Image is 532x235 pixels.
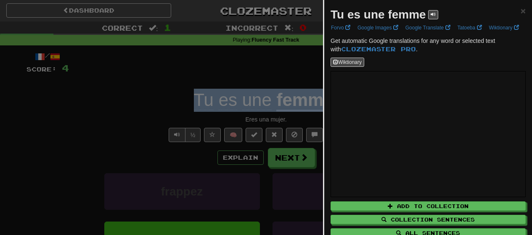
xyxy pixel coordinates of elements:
span: × [521,6,526,16]
button: Wiktionary [331,58,364,67]
a: Google Images [355,23,401,32]
a: Tatoeba [455,23,484,32]
a: Wiktionary [487,23,521,32]
button: Close [521,6,526,15]
button: Add to Collection [331,201,526,211]
button: Collection Sentences [331,215,526,224]
a: Clozemaster Pro [341,45,416,53]
p: Get automatic Google translations for any word or selected text with . [331,37,526,53]
a: Forvo [328,23,353,32]
strong: Tu es une femme [331,8,426,21]
a: Google Translate [403,23,453,32]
